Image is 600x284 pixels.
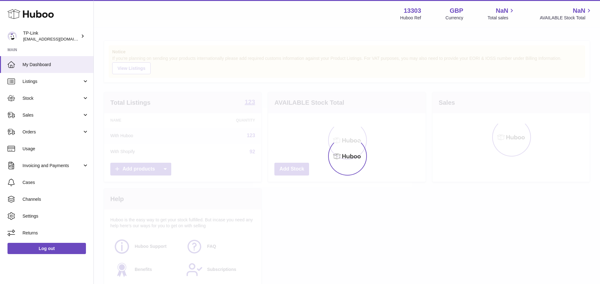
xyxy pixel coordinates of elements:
[22,230,89,236] span: Returns
[404,7,421,15] strong: 13303
[22,213,89,219] span: Settings
[446,15,463,21] div: Currency
[22,196,89,202] span: Channels
[400,15,421,21] div: Huboo Ref
[487,15,515,21] span: Total sales
[7,31,17,41] img: internalAdmin-13303@internal.huboo.com
[22,95,82,101] span: Stock
[22,79,82,84] span: Listings
[496,7,508,15] span: NaN
[22,180,89,185] span: Cases
[22,129,82,135] span: Orders
[7,243,86,254] a: Log out
[540,15,592,21] span: AVAILABLE Stock Total
[23,36,92,41] span: [EMAIL_ADDRESS][DOMAIN_NAME]
[22,146,89,152] span: Usage
[540,7,592,21] a: NaN AVAILABLE Stock Total
[22,62,89,68] span: My Dashboard
[22,112,82,118] span: Sales
[22,163,82,169] span: Invoicing and Payments
[487,7,515,21] a: NaN Total sales
[573,7,585,15] span: NaN
[450,7,463,15] strong: GBP
[23,30,79,42] div: TP-Link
